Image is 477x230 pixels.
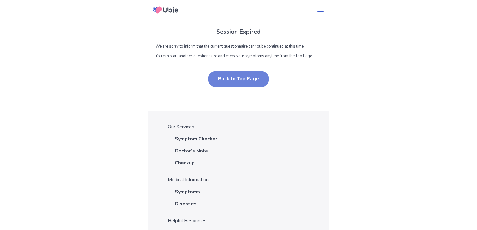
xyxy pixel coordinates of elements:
[312,4,329,16] button: menu
[168,176,322,183] p: Medical Information
[175,188,200,195] a: Symptoms
[156,53,322,59] p: You can start another questionnaire and check your symptoms anytime from the Top Page.
[175,135,217,143] a: Symptom Checker
[156,44,322,50] p: We are sorry to inform that the current questionnaire cannot be continued at this time.
[208,71,269,87] button: Back to Top Page
[175,147,208,155] a: Doctor’s Note
[168,217,322,224] p: Helpful Resources
[175,200,197,207] a: Diseases
[175,159,195,167] a: Checkup
[168,123,322,130] p: Our Services
[156,27,322,36] h1: Session Expired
